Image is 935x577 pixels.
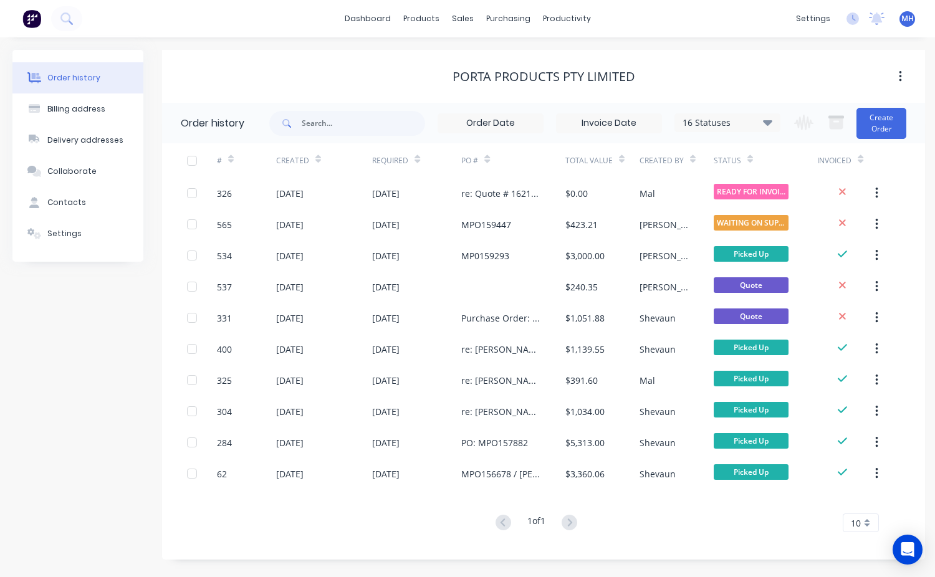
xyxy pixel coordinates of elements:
div: settings [790,9,837,28]
div: [DATE] [372,405,400,418]
div: Total Value [565,143,640,178]
div: Invoiced [817,155,851,166]
input: Invoice Date [557,114,661,133]
div: 304 [217,405,232,418]
div: # [217,143,276,178]
div: 537 [217,280,232,293]
div: Settings [47,228,82,239]
span: Quote [714,308,789,324]
span: Quote [714,277,789,293]
div: [PERSON_NAME] [640,280,689,293]
div: [DATE] [276,249,304,262]
div: Status [714,143,818,178]
div: Created [276,143,373,178]
div: $1,051.88 [565,312,605,325]
div: 565 [217,218,232,231]
div: Required [372,155,408,166]
div: Invoiced [817,143,876,178]
div: [DATE] [276,312,304,325]
div: Delivery addresses [47,135,123,146]
div: Order history [181,116,244,131]
button: Delivery addresses [12,125,143,156]
span: Picked Up [714,464,789,480]
div: 62 [217,467,227,480]
div: [PERSON_NAME] [640,249,689,262]
input: Search... [302,111,425,136]
div: $5,313.00 [565,436,605,449]
div: 325 [217,374,232,387]
div: Mal [640,187,655,200]
div: [DATE] [276,343,304,356]
span: READY FOR INVOI... [714,184,789,199]
div: Total Value [565,155,613,166]
div: PO # [461,155,478,166]
button: Settings [12,218,143,249]
div: MP0159293 [461,249,509,262]
div: [DATE] [276,280,304,293]
div: Created [276,155,309,166]
div: $391.60 [565,374,598,387]
img: Factory [22,9,41,28]
div: Billing address [47,103,105,115]
div: [DATE] [372,187,400,200]
div: sales [446,9,480,28]
div: [PERSON_NAME] [640,218,689,231]
span: Picked Up [714,402,789,417]
div: 284 [217,436,232,449]
div: re: [PERSON_NAME] PO: 1018 [461,405,540,418]
div: [DATE] [372,374,400,387]
div: 400 [217,343,232,356]
span: MH [901,13,914,24]
div: 1 of 1 [527,514,545,532]
div: Required [372,143,461,178]
div: # [217,155,222,166]
div: 331 [217,312,232,325]
div: [DATE] [276,187,304,200]
div: Shevaun [640,405,676,418]
div: Purchase Order: MPO158018 [461,312,540,325]
div: MPO156678 / [PERSON_NAME] PO: 1017 [461,467,540,480]
button: Order history [12,62,143,93]
span: Picked Up [714,371,789,386]
div: [DATE] [372,280,400,293]
div: products [397,9,446,28]
input: Order Date [438,114,543,133]
div: MPO159447 [461,218,511,231]
span: Picked Up [714,246,789,262]
div: Created By [640,143,714,178]
button: Create Order [856,108,906,139]
div: re: Quote # 1621 Purchase Order Number: 7000922 [461,187,540,200]
div: Shevaun [640,467,676,480]
div: Porta Products Pty Limited [453,69,635,84]
span: Picked Up [714,433,789,449]
div: re: [PERSON_NAME] / [STREET_ADDRESS][GEOGRAPHIC_DATA] [461,374,540,387]
div: [DATE] [276,218,304,231]
button: Billing address [12,93,143,125]
span: WAITING ON SUPP... [714,215,789,231]
div: $1,139.55 [565,343,605,356]
div: [DATE] [372,312,400,325]
div: Order history [47,72,100,83]
a: dashboard [338,9,397,28]
div: $423.21 [565,218,598,231]
div: [DATE] [276,467,304,480]
div: [DATE] [372,343,400,356]
div: 326 [217,187,232,200]
div: Shevaun [640,436,676,449]
span: 10 [851,517,861,530]
div: [DATE] [372,249,400,262]
div: re: [PERSON_NAME] / Collected by [PERSON_NAME] #: 1020 [461,343,540,356]
div: [DATE] [372,436,400,449]
div: Shevaun [640,343,676,356]
div: Open Intercom Messenger [893,535,923,565]
div: [DATE] [276,405,304,418]
div: Shevaun [640,312,676,325]
div: $3,000.00 [565,249,605,262]
button: Contacts [12,187,143,218]
div: PO # [461,143,565,178]
div: Mal [640,374,655,387]
div: Collaborate [47,166,97,177]
div: [DATE] [372,218,400,231]
div: $0.00 [565,187,588,200]
div: $240.35 [565,280,598,293]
